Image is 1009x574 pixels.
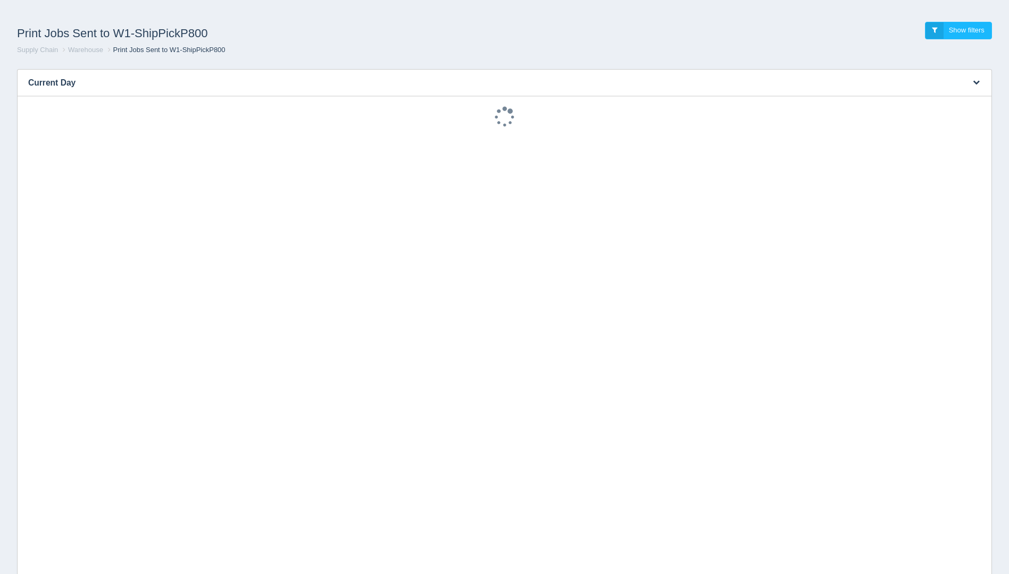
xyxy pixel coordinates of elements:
[68,46,103,54] a: Warehouse
[17,22,505,45] h1: Print Jobs Sent to W1-ShipPickP800
[17,46,58,54] a: Supply Chain
[18,70,959,96] h3: Current Day
[925,22,992,39] a: Show filters
[105,45,226,55] li: Print Jobs Sent to W1-ShipPickP800
[949,26,985,34] span: Show filters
